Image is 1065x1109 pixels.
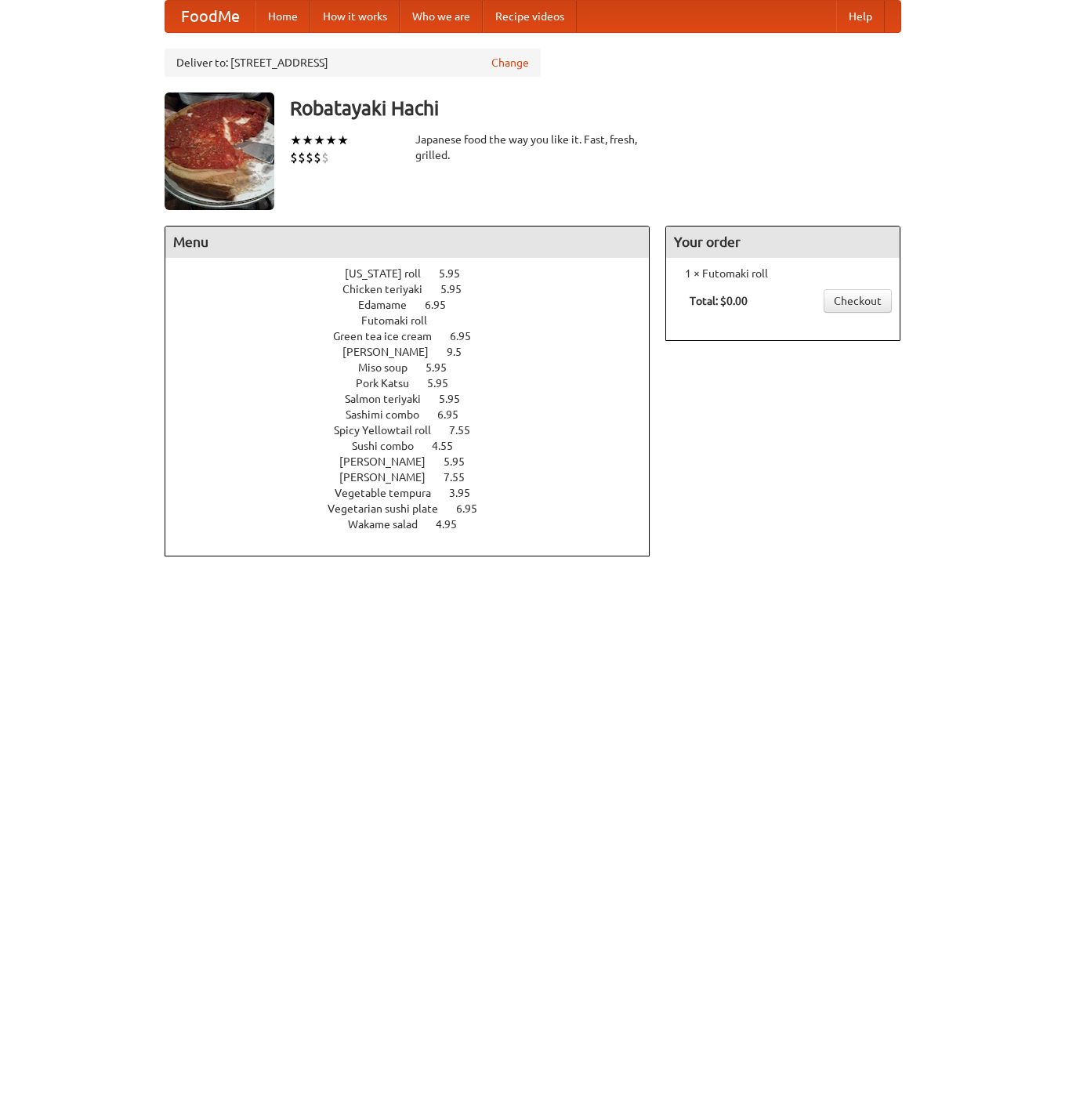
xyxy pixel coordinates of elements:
[346,408,435,421] span: Sashimi combo
[356,377,425,390] span: Pork Katsu
[335,487,447,499] span: Vegetable tempura
[165,92,274,210] img: angular.jpg
[302,132,313,149] li: ★
[352,440,482,452] a: Sushi combo 4.55
[426,361,462,374] span: 5.95
[342,283,438,295] span: Chicken teriyaki
[333,330,447,342] span: Green tea ice cream
[339,471,494,484] a: [PERSON_NAME] 7.55
[436,518,473,531] span: 4.95
[348,518,433,531] span: Wakame salad
[440,283,477,295] span: 5.95
[456,502,493,515] span: 6.95
[342,283,491,295] a: Chicken teriyaki 5.95
[339,455,441,468] span: [PERSON_NAME]
[447,346,477,358] span: 9.5
[425,299,462,311] span: 6.95
[339,471,441,484] span: [PERSON_NAME]
[328,502,454,515] span: Vegetarian sushi plate
[290,149,298,166] li: $
[321,149,329,166] li: $
[356,377,477,390] a: Pork Katsu 5.95
[306,149,313,166] li: $
[346,408,487,421] a: Sashimi combo 6.95
[358,299,422,311] span: Edamame
[348,518,486,531] a: Wakame salad 4.95
[400,1,483,32] a: Who we are
[337,132,349,149] li: ★
[334,424,499,437] a: Spicy Yellowtail roll 7.55
[358,299,475,311] a: Edamame 6.95
[165,49,541,77] div: Deliver to: [STREET_ADDRESS]
[345,393,437,405] span: Salmon teriyaki
[437,408,474,421] span: 6.95
[491,55,529,71] a: Change
[328,502,506,515] a: Vegetarian sushi plate 6.95
[439,393,476,405] span: 5.95
[313,149,321,166] li: $
[690,295,748,307] b: Total: $0.00
[313,132,325,149] li: ★
[674,266,892,281] li: 1 × Futomaki roll
[334,424,447,437] span: Spicy Yellowtail roll
[333,330,500,342] a: Green tea ice cream 6.95
[358,361,423,374] span: Miso soup
[335,487,499,499] a: Vegetable tempura 3.95
[255,1,310,32] a: Home
[427,377,464,390] span: 5.95
[361,314,472,327] a: Futomaki roll
[824,289,892,313] a: Checkout
[444,471,480,484] span: 7.55
[361,314,443,327] span: Futomaki roll
[290,132,302,149] li: ★
[666,227,900,258] h4: Your order
[450,330,487,342] span: 6.95
[449,487,486,499] span: 3.95
[165,1,255,32] a: FoodMe
[345,267,437,280] span: [US_STATE] roll
[342,346,491,358] a: [PERSON_NAME] 9.5
[449,424,486,437] span: 7.55
[352,440,429,452] span: Sushi combo
[290,92,901,124] h3: Robatayaki Hachi
[345,267,489,280] a: [US_STATE] roll 5.95
[432,440,469,452] span: 4.55
[165,227,650,258] h4: Menu
[325,132,337,149] li: ★
[415,132,650,163] div: Japanese food the way you like it. Fast, fresh, grilled.
[310,1,400,32] a: How it works
[358,361,476,374] a: Miso soup 5.95
[836,1,885,32] a: Help
[342,346,444,358] span: [PERSON_NAME]
[339,455,494,468] a: [PERSON_NAME] 5.95
[439,267,476,280] span: 5.95
[483,1,577,32] a: Recipe videos
[298,149,306,166] li: $
[444,455,480,468] span: 5.95
[345,393,489,405] a: Salmon teriyaki 5.95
